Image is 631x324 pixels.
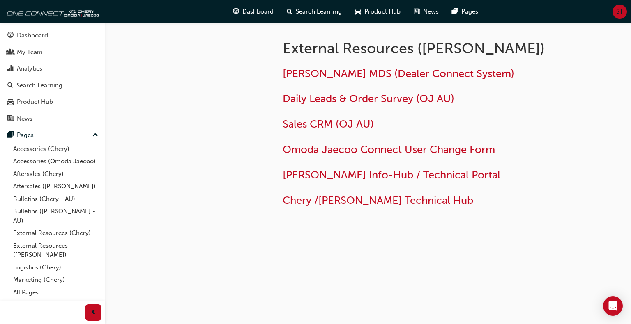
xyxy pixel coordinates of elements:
span: Dashboard [242,7,274,16]
a: Aftersales (Chery) [10,168,101,180]
a: News [3,111,101,126]
div: Open Intercom Messenger [603,296,623,316]
a: Daily Leads & Order Survey (OJ AU) [283,92,454,105]
span: Product Hub [364,7,401,16]
span: pages-icon [452,7,458,17]
button: ST [613,5,627,19]
span: pages-icon [7,132,14,139]
a: guage-iconDashboard [226,3,280,20]
a: Product Hub [3,94,101,110]
button: Pages [3,128,101,143]
span: news-icon [414,7,420,17]
a: Accessories (Omoda Jaecoo) [10,155,101,168]
a: Chery /[PERSON_NAME] Technical Hub [283,194,473,207]
a: Logistics (Chery) [10,261,101,274]
span: prev-icon [90,308,97,318]
a: All Pages [10,286,101,299]
span: ST [616,7,623,16]
a: news-iconNews [407,3,445,20]
a: Search Learning [3,78,101,93]
a: [PERSON_NAME] Info-Hub / Technical Portal [283,169,500,181]
span: people-icon [7,49,14,56]
div: My Team [17,48,43,57]
a: External Resources (Chery) [10,227,101,240]
span: chart-icon [7,65,14,73]
span: up-icon [92,130,98,141]
div: News [17,114,32,123]
a: Omoda Jaecoo Connect User Change Form [283,143,495,156]
a: Sales CRM (OJ AU) [283,118,374,130]
a: Bulletins (Chery - AU) [10,193,101,205]
a: car-iconProduct Hub [348,3,407,20]
span: Pages [461,7,478,16]
a: My Team [3,45,101,60]
span: guage-icon [233,7,239,17]
a: search-iconSearch Learning [280,3,348,20]
div: Product Hub [17,97,53,107]
span: search-icon [287,7,292,17]
a: Marketing (Chery) [10,274,101,286]
button: DashboardMy TeamAnalyticsSearch LearningProduct HubNews [3,26,101,128]
span: search-icon [7,82,13,89]
span: news-icon [7,115,14,123]
a: Bulletins ([PERSON_NAME] - AU) [10,205,101,227]
div: Dashboard [17,31,48,40]
a: Dashboard [3,28,101,43]
span: Search Learning [296,7,342,16]
a: Analytics [3,61,101,76]
div: Pages [17,130,34,140]
div: Search Learning [16,81,62,90]
a: pages-iconPages [445,3,485,20]
img: oneconnect [4,3,99,20]
span: car-icon [7,98,14,106]
span: guage-icon [7,32,14,39]
div: Analytics [17,64,42,73]
h1: External Resources ([PERSON_NAME]) [283,39,552,57]
a: Aftersales ([PERSON_NAME]) [10,180,101,193]
a: Accessories (Chery) [10,143,101,155]
span: car-icon [355,7,361,17]
a: [PERSON_NAME] MDS (Dealer Connect System) [283,67,514,80]
a: External Resources ([PERSON_NAME]) [10,240,101,261]
span: News [423,7,439,16]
